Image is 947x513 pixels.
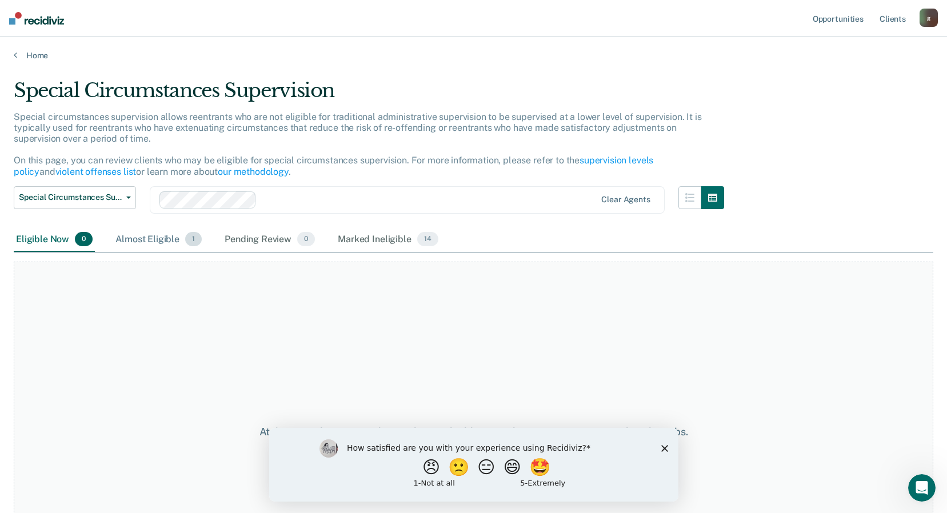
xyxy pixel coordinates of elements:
[908,474,936,502] iframe: Intercom live chat
[297,232,315,247] span: 0
[244,426,704,438] div: At this time, there are no clients who are Eligible Now. Please navigate to one of the other tabs.
[601,195,650,205] div: Clear agents
[75,232,93,247] span: 0
[19,193,122,202] span: Special Circumstances Supervision
[14,50,933,61] a: Home
[55,166,137,177] a: violent offenses list
[14,79,724,111] div: Special Circumstances Supervision
[218,166,289,177] a: our methodology
[9,12,64,25] img: Recidiviz
[222,227,317,253] div: Pending Review0
[14,111,702,177] p: Special circumstances supervision allows reentrants who are not eligible for traditional administ...
[335,227,440,253] div: Marked Ineligible14
[269,428,678,502] iframe: Survey by Kim from Recidiviz
[920,9,938,27] button: g
[417,232,438,247] span: 14
[113,227,204,253] div: Almost Eligible1
[14,227,95,253] div: Eligible Now0
[14,186,136,209] button: Special Circumstances Supervision
[185,232,202,247] span: 1
[14,155,653,177] a: supervision levels policy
